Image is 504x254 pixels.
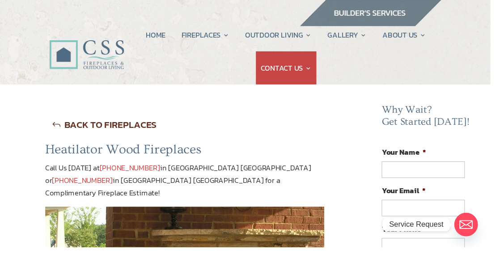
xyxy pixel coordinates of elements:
[308,18,453,30] a: builder services construction supply
[392,191,437,201] label: Your Email
[337,19,377,53] a: GALLERY
[392,107,484,136] h2: Why Wait? Get Started [DATE]!
[252,19,320,53] a: OUTDOOR LIVING
[268,53,320,87] a: CONTACT US
[467,219,491,243] a: Email
[392,152,438,161] label: Your Name
[393,19,438,53] a: ABOUT US
[150,19,170,53] a: HOME
[47,166,334,212] p: Call Us [DATE] at in [GEOGRAPHIC_DATA] [GEOGRAPHIC_DATA] or in [GEOGRAPHIC_DATA] [GEOGRAPHIC_DATA...
[186,19,236,53] a: FIREPLACES
[392,230,439,240] label: Your Phone
[47,117,168,140] a: BACK TO FIREPLACES
[47,145,334,166] h2: Heatilator Wood Fireplaces
[102,166,165,178] a: [PHONE_NUMBER]
[54,179,116,191] a: [PHONE_NUMBER]
[51,20,127,75] img: CSS Fireplaces & Outdoor Living (Formerly Construction Solutions & Supply)- Jacksonville Ormond B...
